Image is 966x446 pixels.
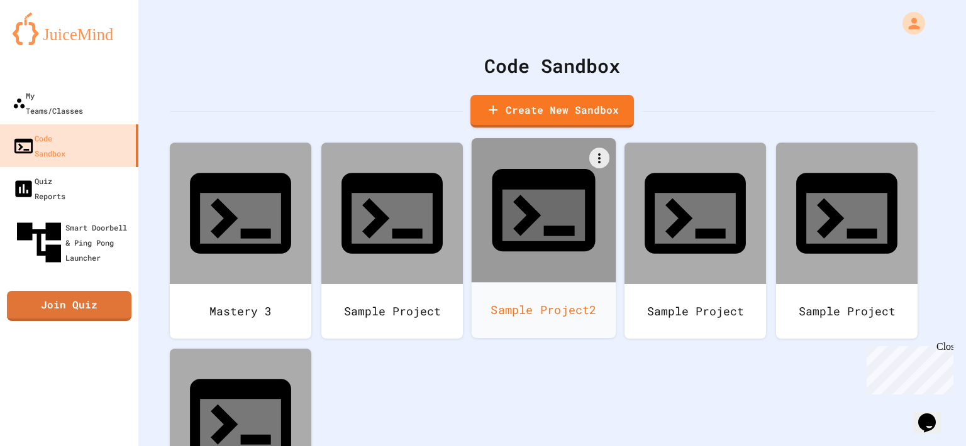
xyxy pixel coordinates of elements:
div: Sample Project [776,284,918,339]
iframe: chat widget [913,396,953,433]
div: Code Sandbox [170,52,935,80]
a: Sample Project [321,143,463,339]
div: Quiz Reports [13,173,65,204]
div: Smart Doorbell & Ping Pong Launcher [13,216,133,269]
a: Join Quiz [7,291,131,321]
div: Sample Project [321,284,463,339]
div: Code Sandbox [13,131,65,161]
div: Chat with us now!Close [5,5,87,80]
a: Mastery 3 [170,143,311,339]
a: Sample Project [625,143,766,339]
div: Sample Project [625,284,766,339]
div: My Account [889,9,928,38]
a: Create New Sandbox [470,95,634,128]
div: My Teams/Classes [13,88,83,118]
a: Sample Project [776,143,918,339]
iframe: chat widget [862,341,953,394]
img: logo-orange.svg [13,13,126,45]
div: Mastery 3 [170,284,311,339]
div: Sample Project2 [472,282,616,338]
a: Sample Project2 [472,138,616,338]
